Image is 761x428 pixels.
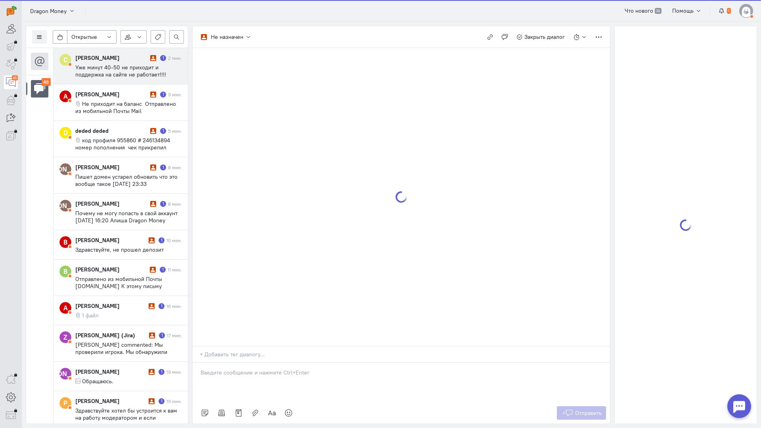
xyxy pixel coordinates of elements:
span: 1 [727,8,731,14]
span: код профиля 955860 # 246134894 номер пополнения чек прикрепил пишу сюда т.к. на сайте лайв не раб... [75,137,182,172]
div: Есть неотвеченное сообщение пользователя [159,398,164,404]
div: 10 мин. [166,237,182,244]
div: [PERSON_NAME] [75,54,148,62]
text: В [63,267,67,275]
div: Есть неотвеченное сообщение пользователя [160,128,166,134]
i: Диалог не разобран [149,303,155,309]
text: A [63,304,68,312]
div: 46 [42,78,51,86]
a: 46 [4,75,18,89]
i: Диалог не разобран [150,92,156,97]
span: Что нового [625,7,653,14]
div: [PERSON_NAME] [75,397,147,405]
div: Есть неотвеченное сообщение пользователя [160,201,166,207]
text: A [63,92,68,100]
text: В [63,238,67,246]
img: carrot-quest.svg [7,6,17,16]
div: 8 мин. [168,201,182,207]
div: Есть неотвеченное сообщение пользователя [160,55,166,61]
i: Диалог не разобран [149,332,155,338]
span: Почему не могу попасть в свой аккаунт [DATE] 16:20 Алиша Dragon Money <[PERSON_NAME][EMAIL_ADDRES... [75,210,178,238]
text: Z [63,333,67,341]
div: deded deded [75,127,148,135]
div: [PERSON_NAME] [75,90,148,98]
span: Здравствуйте, не прошел депозит [75,246,164,253]
button: Не назначен [197,30,256,44]
span: Отправить [575,409,602,417]
span: Помощь [672,7,694,14]
div: 16 мин. [166,303,182,310]
div: Есть неотвеченное сообщение пользователя [159,369,164,375]
span: Закрыть диалог [524,33,565,40]
span: Открытые [71,33,97,41]
div: 19 мин. [166,369,182,375]
div: [PERSON_NAME] [75,302,147,310]
span: 1 файл [82,312,99,319]
div: [PERSON_NAME] [75,266,148,273]
div: Есть неотвеченное сообщение пользователя [159,303,164,309]
div: 17 мин. [167,332,182,339]
div: [PERSON_NAME] [75,236,147,244]
button: 1 [714,4,735,17]
div: Не назначен [211,33,243,41]
div: 3 мин. [168,91,182,98]
div: [PERSON_NAME] (Jira) [75,331,147,339]
span: Dragon Money [30,7,67,15]
div: Есть неотвеченное сообщение пользователя [160,92,166,97]
div: [PERSON_NAME] [75,200,148,208]
text: [PERSON_NAME] [39,201,92,210]
div: Есть неотвеченное сообщение пользователя [160,164,166,170]
div: 8 мин. [168,164,182,171]
span: Отправлено из мобильной Почты [DOMAIN_NAME] К этому письму приложены ссылки на следующие файлы: 1... [75,275,176,325]
text: Р [63,399,67,407]
i: Диалог не разобран [149,369,155,375]
div: 19 мин. [166,398,182,405]
i: Диалог не разобран [150,267,156,273]
div: Есть неотвеченное сообщение пользователя [159,332,165,338]
span: Не приходит на баланс Отправлено из мобильной Почты Mail [75,100,176,115]
i: Диалог не разобран [149,398,155,404]
i: Диалог не разобран [150,128,156,134]
i: Диалог не разобран [150,164,156,170]
span: Обращаюсь. [82,378,113,385]
button: Отправить [557,406,606,420]
text: С [63,55,68,64]
i: Диалог не разобран [150,201,156,207]
i: Диалог не разобран [150,55,156,61]
i: Диалог не разобран [149,237,155,243]
span: [PERSON_NAME] commented: Мы проверили игрока. Мы обнаружили застрявший раунд (19w-1rt12firm-b2b_4... [75,341,174,391]
button: Открытые [67,30,117,44]
text: D [63,128,68,137]
div: [PERSON_NAME] [75,163,148,171]
button: Dragon Money [26,4,79,18]
a: Что нового 39 [620,4,666,17]
text: [PERSON_NAME] [39,369,92,378]
div: Есть неотвеченное сообщение пользователя [160,267,166,273]
span: 39 [655,8,662,14]
span: Уже минут 40-50 не приходит и поддержка на сайте не работает!!!! Отправлено с iPhone [75,64,166,85]
span: Пишет домен устарел обновить что это вообще такое [DATE] 23:33 [PERSON_NAME] <[EMAIL_ADDRESS][DOM... [75,173,178,202]
button: Закрыть диалог [512,30,570,44]
text: [PERSON_NAME] [39,165,92,173]
button: Помощь [668,4,706,17]
div: 11 мин. [168,266,182,273]
img: default-v4.png [739,4,753,18]
div: 2 мин. [168,55,182,61]
div: [PERSON_NAME] [75,368,147,376]
div: 46 [12,75,18,80]
div: Есть неотвеченное сообщение пользователя [159,237,164,243]
div: 5 мин. [168,128,182,134]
